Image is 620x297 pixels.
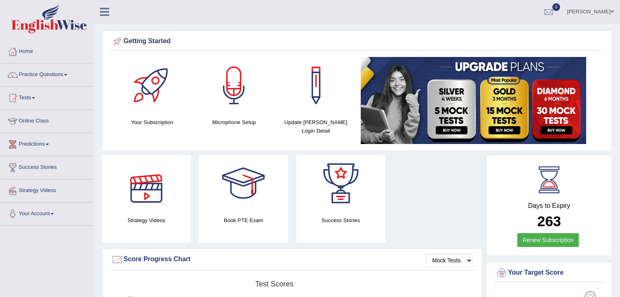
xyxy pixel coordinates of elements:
div: Your Target Score [496,267,602,279]
h4: Strategy Videos [102,216,191,225]
a: Online Class [0,110,93,130]
a: Home [0,40,93,61]
b: 263 [537,213,561,229]
a: Tests [0,87,93,107]
h4: Book PTE Exam [199,216,288,225]
tspan: Test scores [255,280,293,288]
a: Practice Questions [0,63,93,84]
a: Renew Subscription [517,233,579,247]
span: 0 [552,3,560,11]
h4: Your Subscription [115,118,189,127]
img: small5.jpg [361,57,586,144]
h4: Days to Expiry [496,202,602,210]
a: Your Account [0,203,93,223]
a: Predictions [0,133,93,153]
a: Strategy Videos [0,179,93,200]
div: Score Progress Chart [111,253,473,266]
a: Success Stories [0,156,93,177]
h4: Success Stories [296,216,385,225]
h4: Microphone Setup [197,118,271,127]
div: Getting Started [111,35,602,48]
h4: Update [PERSON_NAME] Login Detail [279,118,353,135]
